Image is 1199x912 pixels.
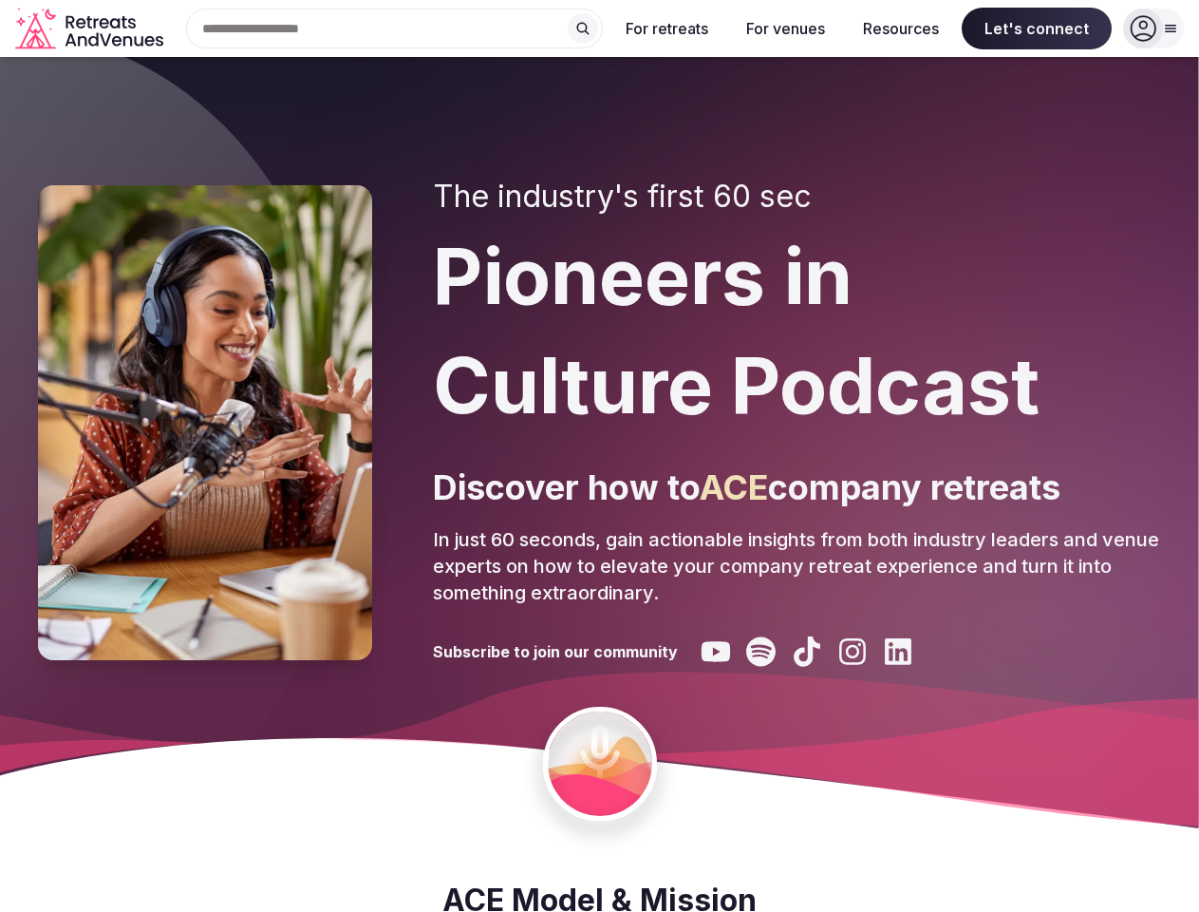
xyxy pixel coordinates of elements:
h2: The industry's first 60 sec [433,179,1161,215]
button: For venues [731,8,840,49]
a: Visit the homepage [15,8,167,50]
h3: Subscribe to join our community [433,641,678,662]
button: For retreats [610,8,723,49]
h1: Pioneers in Culture Podcast [433,222,1161,441]
svg: Retreats and Venues company logo [15,8,167,50]
button: Resources [848,8,954,49]
p: Discover how to company retreats [433,464,1161,511]
p: In just 60 seconds, gain actionable insights from both industry leaders and venue experts on how ... [433,526,1161,606]
span: ACE [700,466,768,508]
img: Pioneers in Culture Podcast [38,185,372,660]
span: Let's connect [962,8,1112,49]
